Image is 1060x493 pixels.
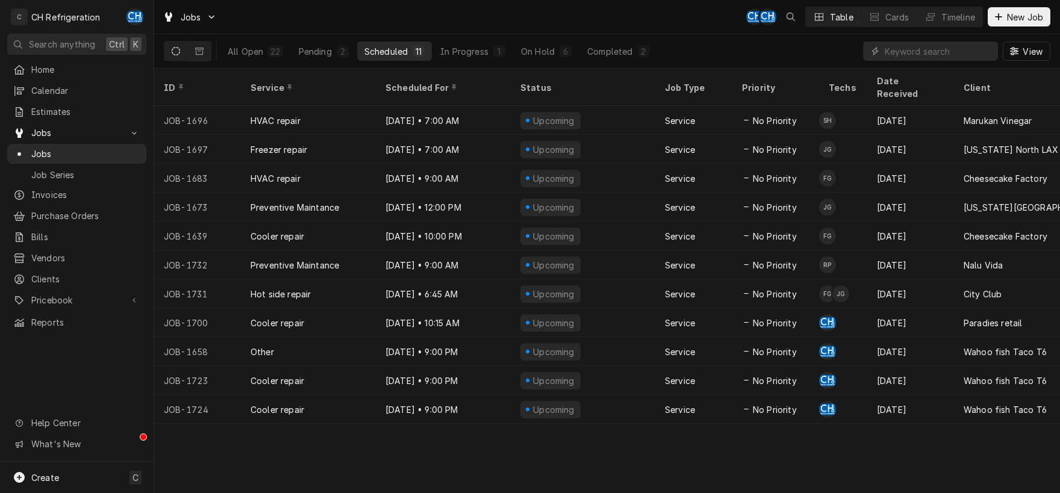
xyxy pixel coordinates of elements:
[753,346,797,358] span: No Priority
[7,81,146,101] a: Calendar
[415,45,422,58] div: 11
[376,250,511,279] div: [DATE] • 9:00 AM
[496,45,503,58] div: 1
[753,317,797,329] span: No Priority
[819,141,836,158] div: Josh Galindo's Avatar
[665,201,695,214] div: Service
[31,84,140,97] span: Calendar
[562,45,569,58] div: 6
[376,366,511,395] div: [DATE] • 9:00 PM
[867,250,954,279] div: [DATE]
[867,193,954,222] div: [DATE]
[830,11,853,23] div: Table
[532,143,576,156] div: Upcoming
[819,170,836,187] div: FG
[753,172,797,185] span: No Priority
[520,81,643,94] div: Status
[964,403,1047,416] div: Wahoo fish Taco T6
[31,273,140,285] span: Clients
[154,308,241,337] div: JOB-1700
[753,114,797,127] span: No Priority
[7,434,146,454] a: Go to What's New
[532,172,576,185] div: Upcoming
[665,81,723,94] div: Job Type
[164,81,229,94] div: ID
[31,294,122,306] span: Pricebook
[753,143,797,156] span: No Priority
[665,374,695,387] div: Service
[31,126,122,139] span: Jobs
[819,285,836,302] div: Fred Gonzalez's Avatar
[819,401,836,418] div: CH
[521,45,555,58] div: On Hold
[819,170,836,187] div: Fred Gonzalez's Avatar
[753,374,797,387] span: No Priority
[964,172,1047,185] div: Cheesecake Factory
[819,314,836,331] div: CH
[867,337,954,366] div: [DATE]
[251,201,339,214] div: Preventive Maintance
[1003,42,1050,61] button: View
[11,8,28,25] div: C
[31,169,140,181] span: Job Series
[532,259,576,271] div: Upcoming
[867,366,954,395] div: [DATE]
[364,45,408,58] div: Scheduled
[532,114,576,127] div: Upcoming
[7,185,146,205] a: Invoices
[877,75,942,100] div: Date Received
[964,288,1002,300] div: City Club
[640,45,647,58] div: 2
[228,45,263,58] div: All Open
[819,199,836,215] div: JG
[31,188,140,201] span: Invoices
[251,346,274,358] div: Other
[759,8,776,25] div: CH
[819,343,836,360] div: Chris Hiraga's Avatar
[154,164,241,193] div: JOB-1683
[440,45,488,58] div: In Progress
[742,81,807,94] div: Priority
[31,147,140,160] span: Jobs
[7,165,146,185] a: Job Series
[181,11,201,23] span: Jobs
[251,317,304,329] div: Cooler repair
[819,199,836,215] div: Josh Galindo's Avatar
[532,403,576,416] div: Upcoming
[964,346,1047,358] div: Wahoo fish Taco T6
[819,141,836,158] div: JG
[7,60,146,79] a: Home
[7,102,146,122] a: Estimates
[665,172,695,185] div: Service
[299,45,332,58] div: Pending
[832,285,849,302] div: JG
[753,403,797,416] span: No Priority
[665,403,695,416] div: Service
[746,8,763,25] div: Chris Hiraga's Avatar
[753,259,797,271] span: No Priority
[376,222,511,250] div: [DATE] • 10:00 PM
[7,312,146,332] a: Reports
[376,279,511,308] div: [DATE] • 6:45 AM
[746,8,763,25] div: CH
[964,317,1022,329] div: Paradies retail
[376,164,511,193] div: [DATE] • 9:00 AM
[339,45,346,58] div: 2
[532,374,576,387] div: Upcoming
[665,114,695,127] div: Service
[29,38,95,51] span: Search anything
[376,395,511,424] div: [DATE] • 9:00 PM
[665,143,695,156] div: Service
[154,395,241,424] div: JOB-1724
[31,63,140,76] span: Home
[7,227,146,247] a: Bills
[31,231,140,243] span: Bills
[251,81,364,94] div: Service
[759,8,776,25] div: Chris Hiraga's Avatar
[1005,11,1046,23] span: New Job
[7,269,146,289] a: Clients
[665,259,695,271] div: Service
[376,106,511,135] div: [DATE] • 7:00 AM
[885,42,992,61] input: Keyword search
[7,413,146,433] a: Go to Help Center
